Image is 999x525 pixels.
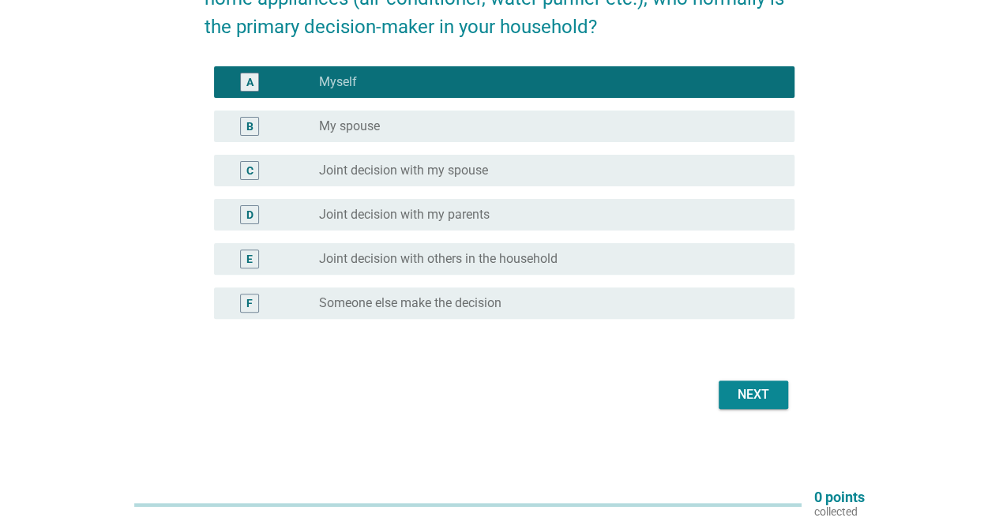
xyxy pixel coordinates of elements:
[319,207,490,223] label: Joint decision with my parents
[731,385,776,404] div: Next
[246,163,254,179] div: C
[246,118,254,135] div: B
[246,207,254,223] div: D
[319,251,558,267] label: Joint decision with others in the household
[814,490,865,504] p: 0 points
[814,504,865,519] p: collected
[319,118,380,134] label: My spouse
[319,74,357,90] label: Myself
[719,381,788,409] button: Next
[246,74,254,91] div: A
[319,163,488,178] label: Joint decision with my spouse
[246,251,253,268] div: E
[319,295,501,311] label: Someone else make the decision
[246,295,253,312] div: F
